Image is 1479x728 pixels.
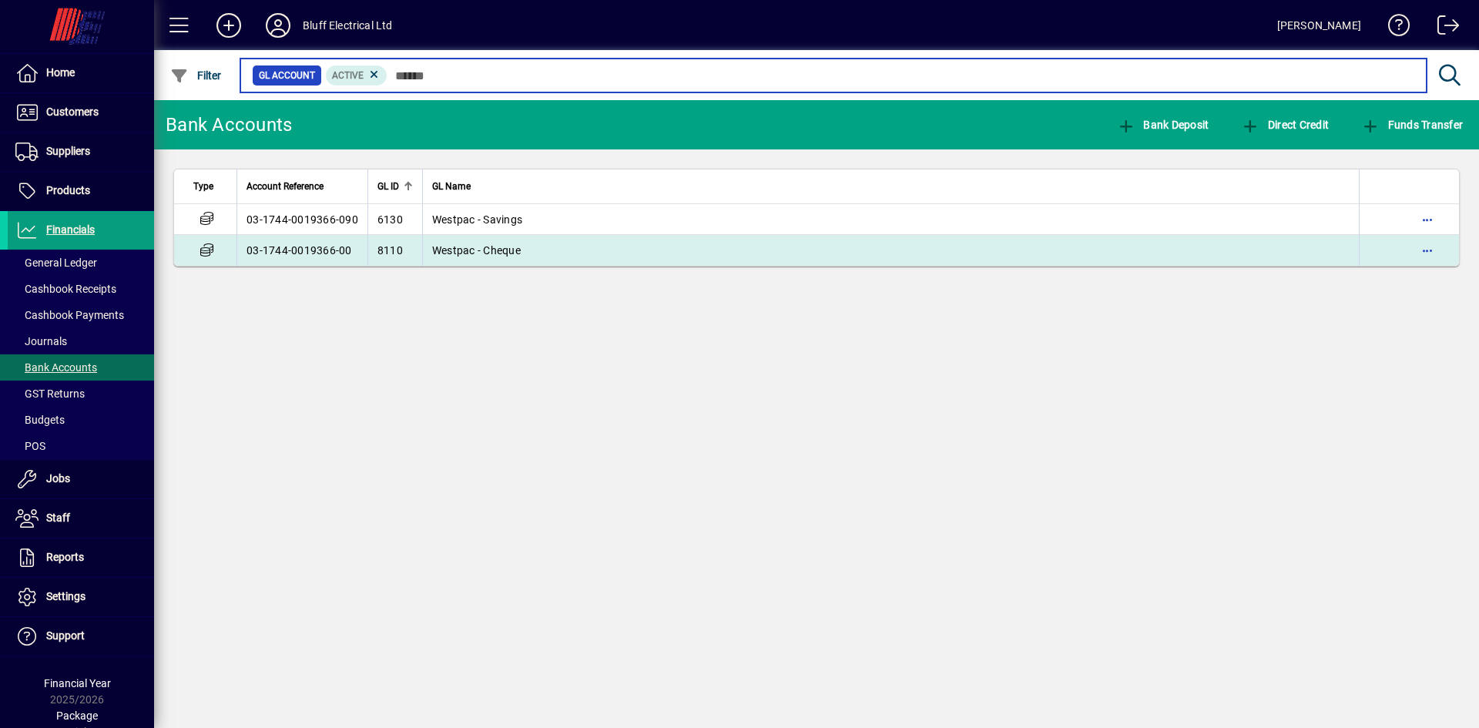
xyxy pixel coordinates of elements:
span: Products [46,184,90,196]
a: Knowledge Base [1377,3,1410,53]
button: Filter [166,62,226,89]
a: Jobs [8,460,154,498]
span: Active [332,70,364,81]
a: Suppliers [8,133,154,171]
span: Financial Year [44,677,111,689]
a: Staff [8,499,154,538]
span: Home [46,66,75,79]
span: Journals [15,335,67,347]
td: 03-1744-0019366-090 [236,204,367,235]
span: Customers [46,106,99,118]
a: Bank Accounts [8,354,154,381]
span: GL Name [432,178,471,195]
span: Account Reference [246,178,324,195]
span: Cashbook Payments [15,309,124,321]
div: GL Name [432,178,1350,195]
div: GL ID [377,178,413,195]
span: Westpac - Savings [432,213,522,226]
span: Financials [46,223,95,236]
span: GL Account [259,68,315,83]
a: Settings [8,578,154,616]
span: Reports [46,551,84,563]
span: Package [56,710,98,722]
button: Add [204,12,253,39]
span: Bank Deposit [1117,119,1209,131]
mat-chip: Activation Status: Active [326,65,387,86]
span: GL ID [377,178,399,195]
button: Direct Credit [1237,111,1333,139]
span: Funds Transfer [1361,119,1463,131]
span: Bank Accounts [15,361,97,374]
span: Jobs [46,472,70,485]
span: Budgets [15,414,65,426]
a: Journals [8,328,154,354]
div: Bank Accounts [166,112,292,137]
div: Bluff Electrical Ltd [303,13,393,38]
a: GST Returns [8,381,154,407]
a: Budgets [8,407,154,433]
button: Funds Transfer [1357,111,1467,139]
a: Support [8,617,154,656]
span: Support [46,629,85,642]
span: GST Returns [15,387,85,400]
td: 03-1744-0019366-00 [236,235,367,266]
span: Direct Credit [1241,119,1329,131]
button: More options [1415,207,1440,232]
span: Staff [46,512,70,524]
span: 8110 [377,244,403,257]
a: Logout [1426,3,1460,53]
a: Home [8,54,154,92]
div: Type [193,178,227,195]
div: [PERSON_NAME] [1277,13,1361,38]
span: Settings [46,590,86,602]
a: General Ledger [8,250,154,276]
span: Filter [170,69,222,82]
button: More options [1415,238,1440,263]
span: General Ledger [15,257,97,269]
span: 6130 [377,213,403,226]
span: Type [193,178,213,195]
span: Cashbook Receipts [15,283,116,295]
button: Bank Deposit [1113,111,1213,139]
a: Customers [8,93,154,132]
span: POS [15,440,45,452]
a: Products [8,172,154,210]
a: Cashbook Receipts [8,276,154,302]
a: Cashbook Payments [8,302,154,328]
span: Westpac - Cheque [432,244,521,257]
a: Reports [8,538,154,577]
a: POS [8,433,154,459]
span: Suppliers [46,145,90,157]
button: Profile [253,12,303,39]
